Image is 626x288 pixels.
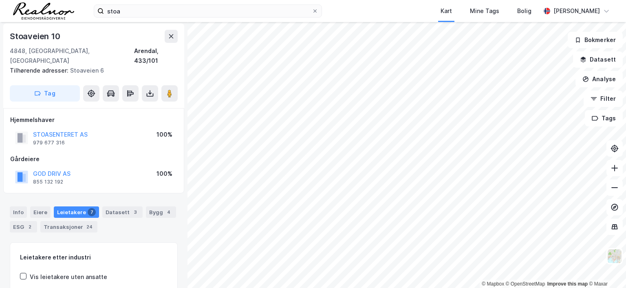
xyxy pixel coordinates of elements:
[585,249,626,288] div: Kontrollprogram for chat
[506,281,545,287] a: OpenStreetMap
[10,115,177,125] div: Hjemmelshaver
[10,221,37,233] div: ESG
[553,6,600,16] div: [PERSON_NAME]
[10,154,177,164] div: Gårdeiere
[10,67,70,74] span: Tilhørende adresser:
[10,46,134,66] div: 4848, [GEOGRAPHIC_DATA], [GEOGRAPHIC_DATA]
[30,272,107,282] div: Vis leietakere uten ansatte
[156,130,172,140] div: 100%
[585,110,623,126] button: Tags
[10,85,80,102] button: Tag
[26,223,34,231] div: 2
[584,91,623,107] button: Filter
[131,208,139,216] div: 3
[102,206,143,218] div: Datasett
[10,30,62,43] div: Stoaveien 10
[33,179,63,185] div: 855 132 192
[573,51,623,68] button: Datasett
[568,32,623,48] button: Bokmerker
[20,253,168,262] div: Leietakere etter industri
[10,66,171,75] div: Stoaveien 6
[482,281,504,287] a: Mapbox
[54,206,99,218] div: Leietakere
[30,206,51,218] div: Eiere
[13,2,74,20] img: realnor-logo.934646d98de889bb5806.png
[33,140,65,146] div: 979 677 316
[547,281,588,287] a: Improve this map
[470,6,499,16] div: Mine Tags
[607,248,622,264] img: Z
[10,206,27,218] div: Info
[85,223,94,231] div: 24
[88,208,96,216] div: 7
[134,46,178,66] div: Arendal, 433/101
[104,5,312,17] input: Søk på adresse, matrikkel, gårdeiere, leietakere eller personer
[165,208,173,216] div: 4
[40,221,97,233] div: Transaksjoner
[146,206,176,218] div: Bygg
[585,249,626,288] iframe: Chat Widget
[156,169,172,179] div: 100%
[441,6,452,16] div: Kart
[575,71,623,87] button: Analyse
[517,6,531,16] div: Bolig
